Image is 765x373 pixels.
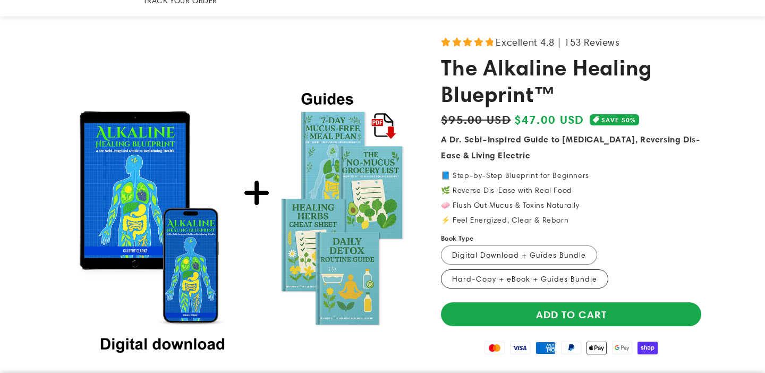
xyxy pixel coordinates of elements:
span: Excellent 4.8 | 153 Reviews [496,33,619,51]
s: $95.00 USD [441,111,511,128]
p: 📘 Step-by-Step Blueprint for Beginners 🌿 Reverse Dis-Ease with Real Food 🧼 Flush Out Mucus & Toxi... [441,172,701,224]
label: Book Type [441,233,474,244]
button: Add to cart [441,302,701,326]
label: Digital Download + Guides Bundle [441,245,597,265]
strong: A Dr. Sebi–Inspired Guide to [MEDICAL_DATA], Reversing Dis-Ease & Living Electric [441,134,700,160]
span: $47.00 USD [514,111,584,129]
span: SAVE 50% [601,114,636,125]
h1: The Alkaline Healing Blueprint™ [441,54,701,108]
label: Hard-Copy + eBook + Guides Bundle [441,269,608,289]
